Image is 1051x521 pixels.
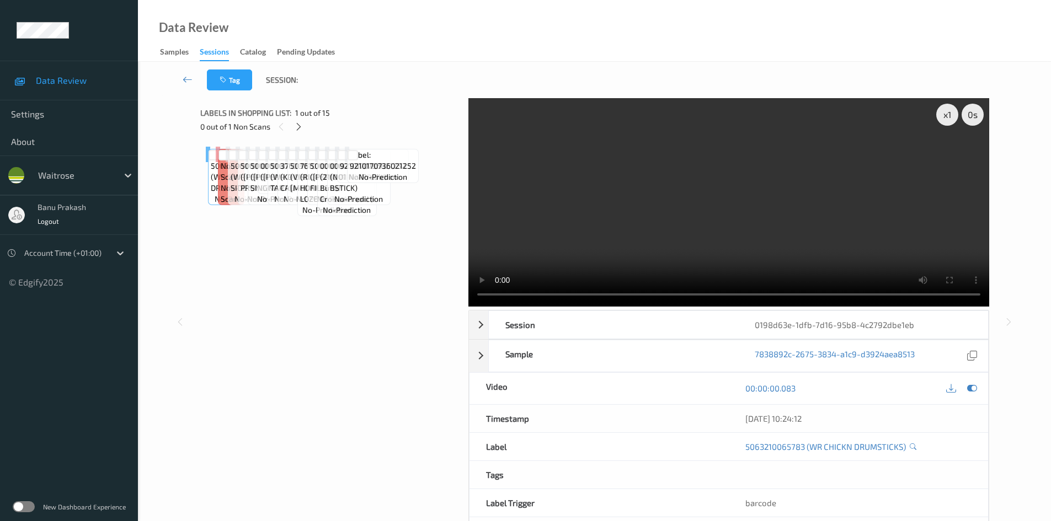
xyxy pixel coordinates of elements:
[745,441,906,452] a: 5063210065783 (WR CHICKN DRUMSTICKS)
[302,205,351,216] span: no-prediction
[469,310,989,339] div: Session0198d63e-1dfb-7d16-95b8-4c2792dbe1eb
[247,194,296,205] span: no-prediction
[221,149,242,182] span: Label: Non-Scan
[240,46,266,60] div: Catalog
[470,405,729,432] div: Timestamp
[470,489,729,517] div: Label Trigger
[334,194,383,205] span: no-prediction
[290,149,351,194] span: Label: 5037154000148 (VISUALIZE [MEDICAL_DATA])
[745,413,972,424] div: [DATE] 10:24:12
[160,45,200,60] a: Samples
[211,149,267,194] span: Label: 5063210065783 (WR CHICKN DRUMSTICKS)
[323,205,371,216] span: no-prediction
[296,194,345,205] span: no-prediction
[257,194,306,205] span: no-prediction
[234,194,283,205] span: no-prediction
[359,171,407,182] span: no-prediction
[745,383,796,394] a: 00:00:00.083
[266,74,298,85] span: Session:
[200,45,240,61] a: Sessions
[320,149,374,205] span: Label: 0000000002110 (2110 WR Butter Croissant each)
[200,120,461,133] div: 0 out of 1 Non Scans
[489,311,738,339] div: Session
[241,149,302,194] span: Label: 5000169014943 ([PERSON_NAME] PRUNES SYRUP)
[284,194,332,205] span: no-prediction
[310,149,372,194] span: Label: 5000169494134 ([PERSON_NAME] FILLETS)
[221,182,242,205] span: non-scan
[470,461,729,488] div: Tags
[729,489,988,517] div: barcode
[207,69,252,90] button: Tag
[936,104,958,126] div: x 1
[200,108,291,119] span: Labels in shopping list:
[280,149,336,194] span: Label: 3760199050022 (KD CRUNCH CALI ROLL)
[274,194,323,205] span: no-prediction
[231,149,287,194] span: Label: 5000169342039 (WR GREEK SIDE SALAD)
[738,311,988,339] div: 0198d63e-1dfb-7d16-95b8-4c2792dbe1eb
[470,433,729,460] div: Label
[350,149,416,171] span: Label: 9210170736021252
[300,149,353,205] span: Label: 7610700001417 (RICOLA HONEY LOZENGE)
[240,45,277,60] a: Catalog
[159,22,228,33] div: Data Review
[270,149,327,194] span: Label: 5000169232668 (WR APPLE TARTS)
[470,373,729,404] div: Video
[755,348,915,363] a: 7838892c-2675-3834-a1c9-d3924aea8513
[277,46,335,60] div: Pending Updates
[277,45,346,60] a: Pending Updates
[489,340,738,372] div: Sample
[962,104,984,126] div: 0 s
[200,46,229,61] div: Sessions
[469,340,989,372] div: Sample7838892c-2675-3834-a1c9-d3924aea8513
[250,149,312,194] span: Label: 5000169019467 ([PERSON_NAME] SINGLE CREAM)
[260,149,325,182] span: Label: 0000000004688 ([PERSON_NAME])
[295,108,330,119] span: 1 out of 15
[330,149,388,194] span: Label: 0000000003698 (NO1 MXD OLIVE BSTICK)
[160,46,189,60] div: Samples
[317,194,365,205] span: no-prediction
[215,194,263,205] span: no-prediction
